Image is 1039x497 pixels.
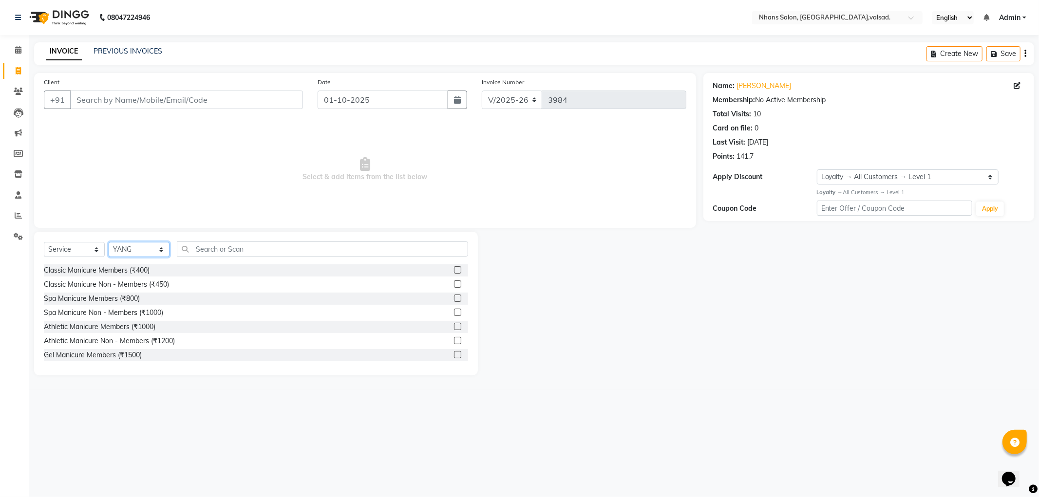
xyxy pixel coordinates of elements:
a: INVOICE [46,43,82,60]
div: Points: [713,151,735,162]
div: Gel Manicure Members (₹1500) [44,350,142,360]
div: Coupon Code [713,203,817,214]
div: 10 [754,109,761,119]
label: Client [44,78,59,87]
input: Search by Name/Mobile/Email/Code [70,91,303,109]
button: Create New [926,46,982,61]
div: [DATE] [748,137,769,147]
span: Select & add items from the list below [44,121,686,218]
div: Membership: [713,95,756,105]
b: 08047224946 [107,4,150,31]
div: Apply Discount [713,172,817,182]
strong: Loyalty → [817,189,843,196]
iframe: chat widget [998,458,1029,487]
div: Athletic Manicure Members (₹1000) [44,322,155,332]
a: PREVIOUS INVOICES [94,47,162,55]
a: [PERSON_NAME] [737,81,792,91]
div: 0 [755,123,759,133]
label: Invoice Number [482,78,524,87]
div: Athletic Manicure Non - Members (₹1200) [44,336,175,346]
div: Name: [713,81,735,91]
div: Spa Manicure Members (₹800) [44,294,140,304]
button: Save [986,46,1020,61]
div: Classic Manicure Non - Members (₹450) [44,279,169,290]
div: No Active Membership [713,95,1024,105]
div: 141.7 [737,151,754,162]
div: All Customers → Level 1 [817,188,1024,197]
label: Date [318,78,331,87]
button: Apply [976,202,1004,216]
input: Search or Scan [177,241,468,257]
div: Last Visit: [713,137,746,147]
button: +91 [44,91,71,109]
div: Card on file: [713,123,753,133]
div: Spa Manicure Non - Members (₹1000) [44,308,163,318]
div: Total Visits: [713,109,752,119]
input: Enter Offer / Coupon Code [817,201,973,216]
div: Classic Manicure Members (₹400) [44,265,150,276]
span: Admin [999,13,1020,23]
img: logo [25,4,92,31]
